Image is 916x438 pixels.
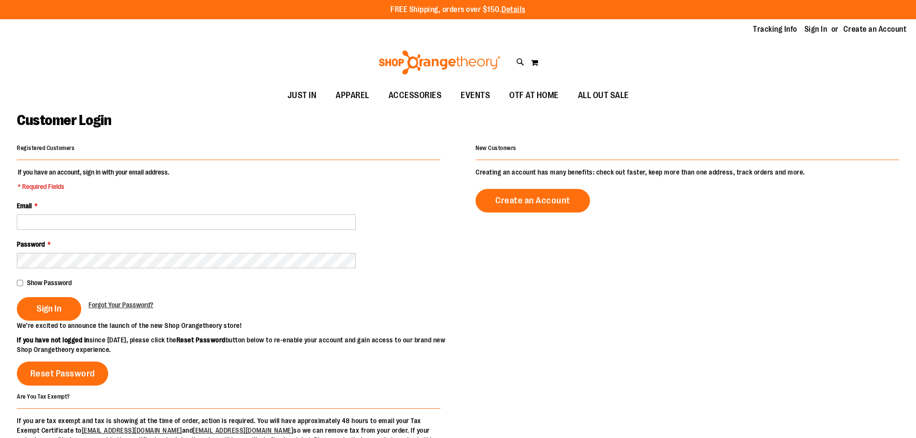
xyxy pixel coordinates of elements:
[176,336,226,344] strong: Reset Password
[17,145,75,151] strong: Registered Customers
[476,145,516,151] strong: New Customers
[17,240,45,248] span: Password
[461,85,490,106] span: EVENTS
[17,321,458,330] p: We’re excited to announce the launch of the new Shop Orangetheory store!
[389,85,442,106] span: ACCESSORIES
[509,85,559,106] span: OTF AT HOME
[288,85,317,106] span: JUST IN
[37,303,62,314] span: Sign In
[495,195,570,206] span: Create an Account
[30,368,95,379] span: Reset Password
[82,426,182,434] a: [EMAIL_ADDRESS][DOMAIN_NAME]
[804,24,828,35] a: Sign In
[17,112,111,128] span: Customer Login
[17,362,108,386] a: Reset Password
[17,335,458,354] p: since [DATE], please click the button below to re-enable your account and gain access to our bran...
[502,5,526,14] a: Details
[88,301,153,309] span: Forgot Your Password?
[17,336,89,344] strong: If you have not logged in
[88,300,153,310] a: Forgot Your Password?
[843,24,907,35] a: Create an Account
[27,279,72,287] span: Show Password
[193,426,293,434] a: [EMAIL_ADDRESS][DOMAIN_NAME]
[17,202,32,210] span: Email
[578,85,629,106] span: ALL OUT SALE
[753,24,797,35] a: Tracking Info
[18,182,169,191] span: * Required Fields
[336,85,369,106] span: APPAREL
[377,50,502,75] img: Shop Orangetheory
[17,297,81,321] button: Sign In
[476,167,899,177] p: Creating an account has many benefits: check out faster, keep more than one address, track orders...
[17,393,70,400] strong: Are You Tax Exempt?
[476,189,590,213] a: Create an Account
[17,167,170,191] legend: If you have an account, sign in with your email address.
[390,4,526,15] p: FREE Shipping, orders over $150.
